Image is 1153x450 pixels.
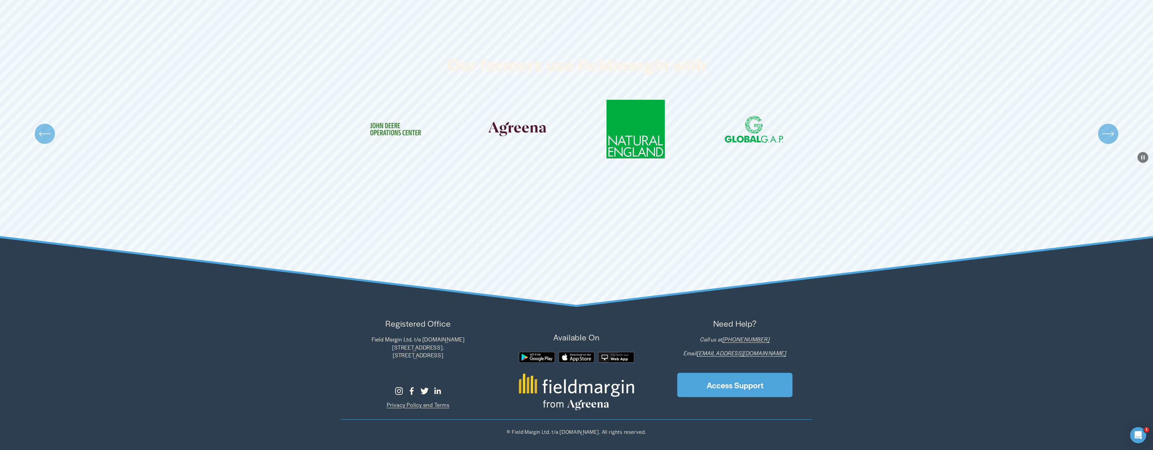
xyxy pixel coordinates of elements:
span: Privacy Policy and Terms [387,401,449,409]
a: LinkedIn [433,387,441,395]
button: Next [1098,124,1118,144]
a: Access Support [677,373,792,397]
a: [PHONE_NUMBER] [723,335,770,343]
p: Need Help? [658,318,812,330]
a: Twitter [420,387,429,395]
button: Pause Background [1138,152,1148,163]
iframe: Intercom live chat [1130,427,1146,443]
a: Facebook [408,387,416,395]
button: Previous [35,124,55,144]
strong: Our farmers use fieldmargin with [447,53,707,76]
a: Privacy Policy and Terms [387,401,449,409]
em: Email [684,349,697,357]
span: 1 [1144,427,1149,432]
p: Registered Office [341,318,495,330]
em: Call us at [700,335,723,343]
p: Field Margin Ltd. t/a [DOMAIN_NAME] [STREET_ADDRESS]. [STREET_ADDRESS] [341,335,495,359]
a: [EMAIL_ADDRESS][DOMAIN_NAME] [697,349,786,357]
p: Available On [499,331,654,343]
a: Instagram [395,387,403,395]
p: © Field Margin Ltd. t/a [DOMAIN_NAME]. All rights reserved. [341,428,812,436]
